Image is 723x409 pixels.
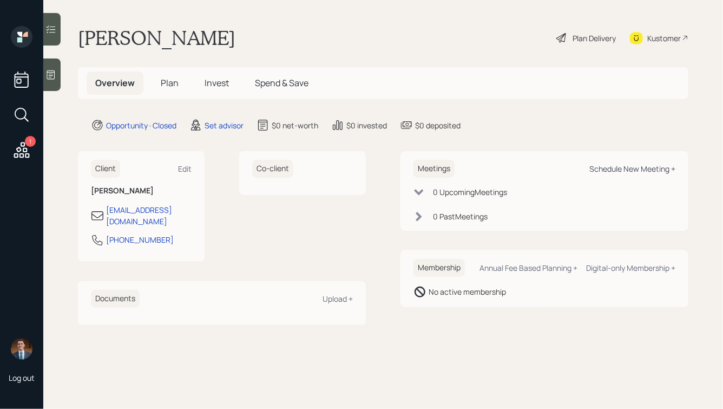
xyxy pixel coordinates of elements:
[413,160,455,178] h6: Meetings
[95,77,135,89] span: Overview
[205,77,229,89] span: Invest
[255,77,308,89] span: Spend & Save
[346,120,387,131] div: $0 invested
[106,120,176,131] div: Opportunity · Closed
[205,120,244,131] div: Set advisor
[429,286,506,297] div: No active membership
[589,164,675,174] div: Schedule New Meeting +
[415,120,461,131] div: $0 deposited
[91,160,120,178] h6: Client
[586,263,675,273] div: Digital-only Membership +
[272,120,318,131] div: $0 net-worth
[9,373,35,383] div: Log out
[413,259,465,277] h6: Membership
[479,263,577,273] div: Annual Fee Based Planning +
[647,33,681,44] div: Kustomer
[573,33,616,44] div: Plan Delivery
[106,204,192,227] div: [EMAIL_ADDRESS][DOMAIN_NAME]
[78,26,235,50] h1: [PERSON_NAME]
[91,186,192,196] h6: [PERSON_NAME]
[323,294,353,304] div: Upload +
[11,338,32,360] img: hunter_neumayer.jpg
[106,234,174,245] div: [PHONE_NUMBER]
[433,211,488,222] div: 0 Past Meeting s
[161,77,179,89] span: Plan
[91,290,140,308] h6: Documents
[178,164,192,174] div: Edit
[252,160,293,178] h6: Co-client
[25,136,36,147] div: 1
[433,186,507,198] div: 0 Upcoming Meeting s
